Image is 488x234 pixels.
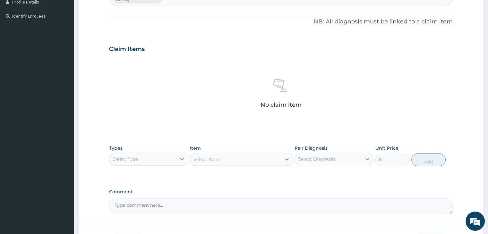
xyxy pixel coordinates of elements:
label: Unit Price [375,145,398,151]
span: We're online! [37,74,89,139]
label: Comment [109,189,452,195]
p: NB: All diagnosis must be linked to a claim item [109,18,452,26]
img: d_794563401_company_1708531726252_794563401 [12,32,26,48]
div: Select Type [113,156,138,162]
h3: Claim Items [109,46,145,53]
button: Add [411,153,446,166]
div: Minimize live chat window [105,3,121,19]
label: Pair Diagnosis [295,145,328,151]
div: Select Diagnosis [298,156,336,162]
div: Chat with us now [33,36,108,44]
label: Types [109,146,123,151]
label: Item [190,145,201,151]
p: No claim item [260,102,301,108]
textarea: Type your message and hit 'Enter' [3,162,122,184]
